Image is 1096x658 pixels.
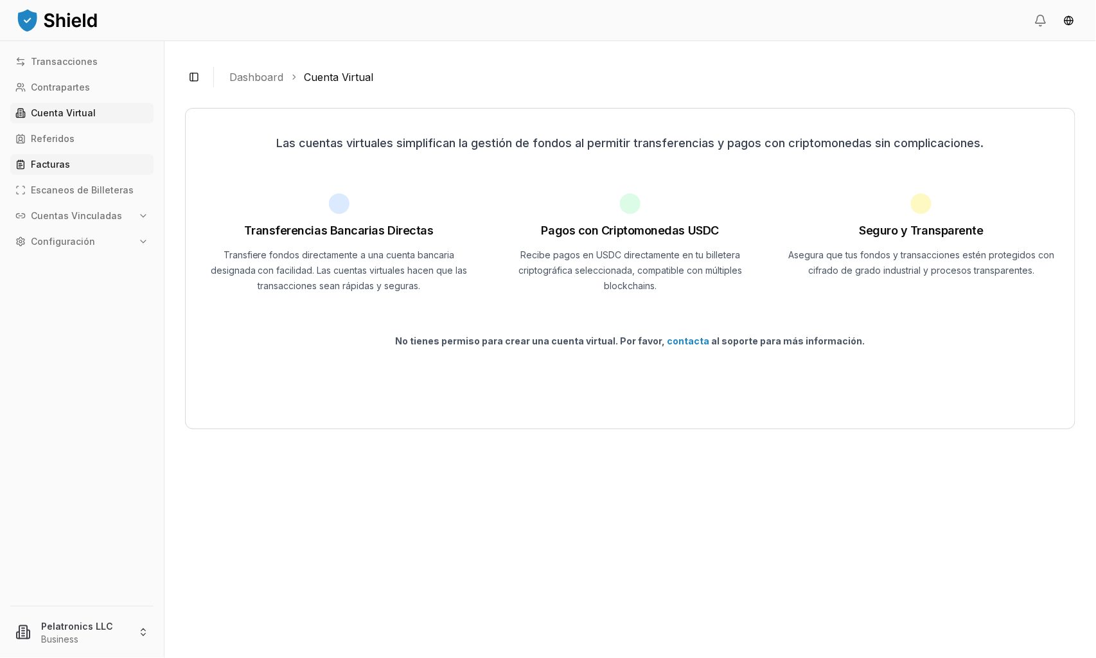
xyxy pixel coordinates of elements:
a: Transacciones [10,51,154,72]
p: Transacciones [31,57,98,66]
p: Referidos [31,134,75,143]
p: Contrapartes [31,83,90,92]
a: Contrapartes [10,77,154,98]
h1: Pagos con Criptomonedas USDC [542,222,719,240]
a: Cuenta Virtual [10,103,154,123]
a: Facturas [10,154,154,175]
p: Transfiere fondos directamente a una cuenta bancaria designada con facilidad. Las cuentas virtual... [201,247,477,294]
p: Las cuentas virtuales simplifican la gestión de fondos al permitir transferencias y pagos con cri... [201,134,1059,152]
p: Configuración [31,237,95,246]
nav: breadcrumb [229,69,1065,85]
button: Cuentas Vinculadas [10,206,154,226]
a: Escaneos de Billeteras [10,180,154,200]
p: Cuentas Vinculadas [31,211,122,220]
p: Cuenta Virtual [31,109,96,118]
img: ShieldPay Logo [15,7,99,33]
h1: Transferencias Bancarias Directas [245,222,434,240]
p: Facturas [31,160,70,169]
p: Asegura que tus fondos y transacciones estén protegidos con cifrado de grado industrial y proceso... [784,247,1059,278]
a: Referidos [10,129,154,149]
p: Pelatronics LLC [41,619,128,633]
span: No tienes permiso para crear una cuenta virtual. Por favor, [396,335,667,346]
a: Cuenta Virtual [304,69,373,85]
span: al soporte para más información. [710,335,865,346]
p: Business [41,633,128,646]
p: Recibe pagos en USDC directamente en tu billetera criptográfica seleccionada, compatible con múlt... [492,247,768,294]
button: Pelatronics LLCBusiness [5,612,159,653]
a: Dashboard [229,69,283,85]
a: contacta [667,335,710,346]
p: Escaneos de Billeteras [31,186,134,195]
button: Configuración [10,231,154,252]
h1: Seguro y Transparente [860,222,984,240]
